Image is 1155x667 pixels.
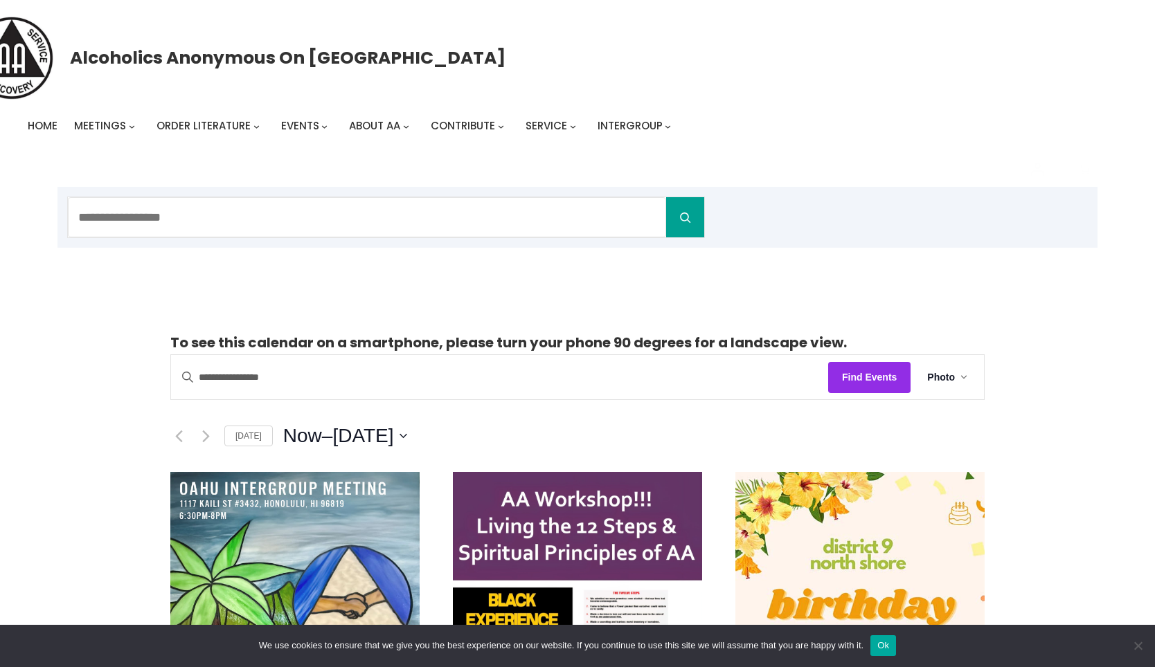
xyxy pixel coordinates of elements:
strong: To see this calendar on a smartphone, please turn your phone 90 degrees for a landscape view. [170,333,847,352]
input: Enter Keyword. Search for events by Keyword. [171,356,828,399]
button: Events submenu [321,123,328,129]
span: Events [281,118,319,133]
button: Ok [870,635,896,656]
button: Search [666,197,704,237]
button: Meetings submenu [129,123,135,129]
span: We use cookies to ensure that we give you the best experience on our website. If you continue to ... [259,639,863,652]
a: Contribute [431,116,495,136]
span: – [322,422,333,450]
a: Home [28,116,57,136]
button: 0 items in cart [1071,157,1098,183]
button: Service submenu [570,123,576,129]
button: Contribute submenu [498,123,504,129]
a: Next Events [197,428,214,444]
a: Meetings [74,116,126,136]
button: Click to toggle datepicker [283,422,407,450]
span: Intergroup [598,118,663,133]
a: Service [526,116,567,136]
span: About AA [349,118,400,133]
a: Intergroup [598,116,663,136]
button: About AA submenu [403,123,409,129]
a: Alcoholics Anonymous on [GEOGRAPHIC_DATA] [70,42,505,73]
span: Service [526,118,567,133]
span: Home [28,118,57,133]
a: About AA [349,116,400,136]
span: Contribute [431,118,495,133]
span: Photo [927,369,955,385]
span: No [1131,639,1145,652]
span: Order Literature [156,118,251,133]
button: Intergroup submenu [665,123,671,129]
a: Previous Events [170,428,187,444]
a: [DATE] [224,426,273,447]
a: Login [1020,152,1055,187]
nav: Intergroup [28,116,676,136]
button: Order Literature submenu [253,123,260,129]
span: Meetings [74,118,126,133]
span: [DATE] [332,422,393,450]
a: Events [281,116,319,136]
button: Photo [911,355,984,399]
button: Find Events [828,362,911,393]
span: Now [283,422,322,450]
